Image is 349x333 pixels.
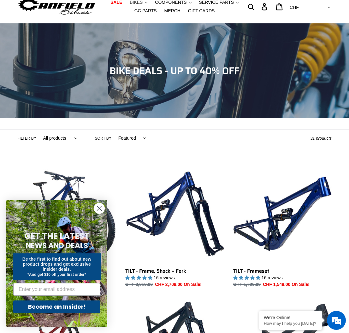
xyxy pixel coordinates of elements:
span: MERCH [164,8,180,14]
span: *And get $10 off your first order* [27,272,86,277]
input: Enter your email address [13,283,100,296]
span: BIKE DEALS - UP TO 40% OFF [109,63,240,78]
span: 31 products [310,136,332,141]
button: Close dialog [94,203,105,214]
button: Become an Insider! [13,300,100,313]
span: GET THE LATEST [24,230,89,242]
span: GG PARTS [134,8,157,14]
span: NEWS AND DEALS [26,240,88,251]
label: Sort by [95,136,111,141]
a: GG PARTS [131,7,160,15]
label: Filter by [17,136,36,141]
a: MERCH [161,7,184,15]
a: GIFT CARDS [185,7,218,15]
span: GIFT CARDS [188,8,215,14]
p: How may I help you today? [264,321,317,326]
div: We're Online! [264,315,317,320]
span: Be the first to find out about new product drops and get exclusive insider deals. [22,257,92,272]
